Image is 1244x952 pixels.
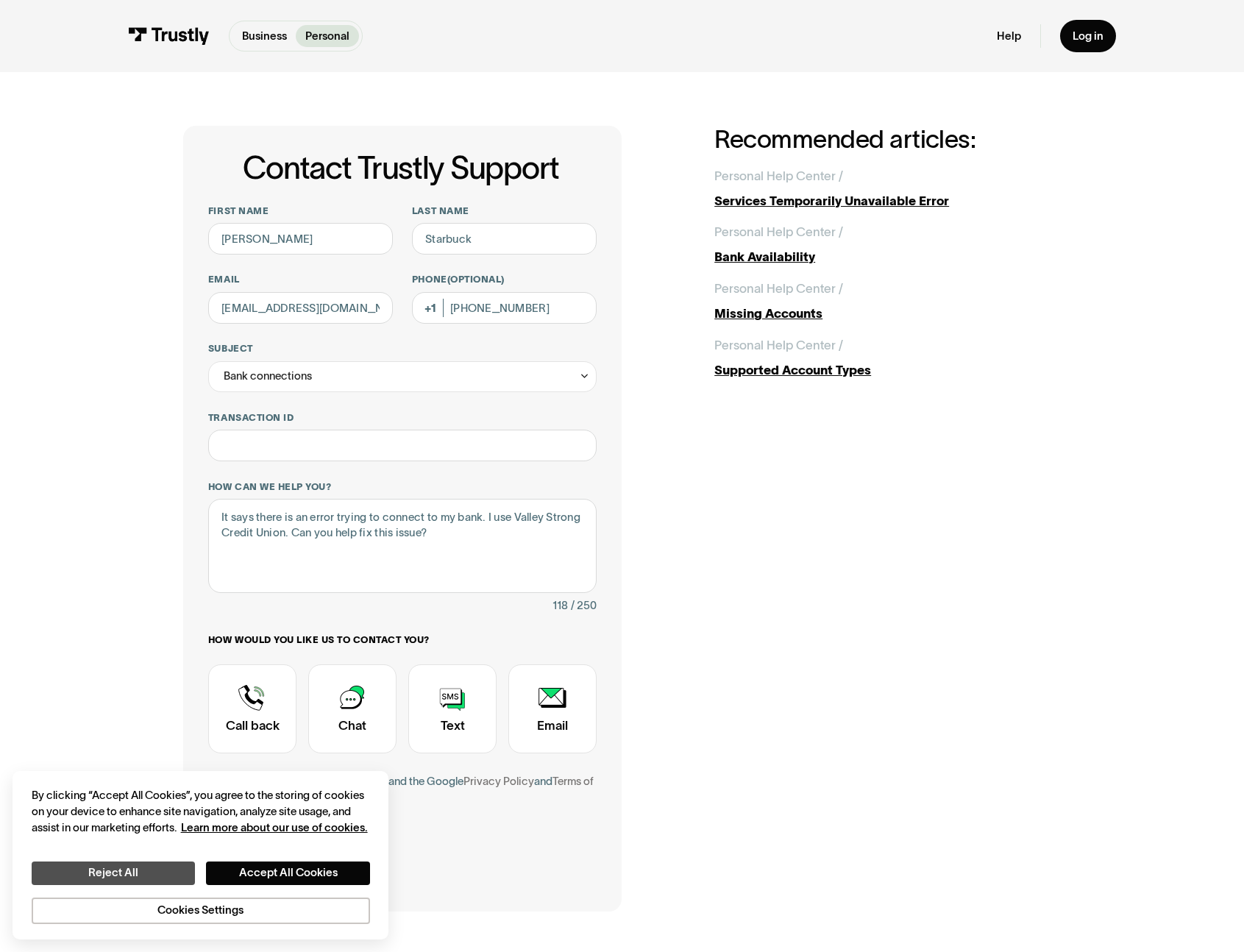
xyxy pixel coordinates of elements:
[714,279,1061,323] a: Personal Help Center /Missing Accounts
[463,775,534,787] a: Privacy Policy
[208,480,597,493] label: How can we help you?
[412,205,597,217] label: Last name
[32,898,370,924] button: Cookies Settings
[1060,20,1116,53] a: Log in
[242,28,287,44] p: Business
[412,273,597,285] label: Phone
[714,126,1061,154] h2: Recommended articles:
[447,274,505,285] span: (Optional)
[208,633,597,646] label: How would you like us to contact you?
[208,361,597,393] div: Bank connections
[714,166,1061,210] a: Personal Help Center /Services Temporarily Unavailable Error
[32,862,196,885] button: Reject All
[714,222,1061,266] a: Personal Help Center /Bank Availability
[552,596,568,615] div: 118
[714,222,843,241] div: Personal Help Center /
[714,360,1061,380] div: Supported Account Types
[206,862,370,885] button: Accept All Cookies
[32,787,370,836] div: By clicking “Accept All Cookies”, you agree to the storing of cookies on your device to enhance s...
[1073,29,1103,43] div: Log in
[714,335,1061,380] a: Personal Help Center /Supported Account Types
[714,191,1061,210] div: Services Temporarily Unavailable Error
[181,821,368,834] a: More information about your privacy, opens in a new tab
[128,27,210,44] img: Trustly Logo
[208,205,393,217] label: First name
[714,279,843,298] div: Personal Help Center /
[412,223,597,255] input: Howard
[714,247,1061,266] div: Bank Availability
[208,292,393,324] input: alex@mail.com
[714,166,843,185] div: Personal Help Center /
[412,292,597,324] input: (555) 555-5555
[208,273,393,285] label: Email
[208,342,597,355] label: Subject
[305,28,349,44] p: Personal
[997,29,1021,43] a: Help
[13,771,388,939] div: Cookie banner
[296,25,359,48] a: Personal
[208,411,597,424] label: Transaction ID
[208,223,393,255] input: Alex
[232,25,296,48] a: Business
[224,366,312,386] div: Bank connections
[571,596,597,615] div: / 250
[32,787,370,924] div: Privacy
[714,304,1061,323] div: Missing Accounts
[205,151,597,185] h1: Contact Trustly Support
[208,205,597,887] form: Contact Trustly Support
[208,772,597,809] div: This site is protected by reCAPTCHA and the Google and apply.
[714,335,843,355] div: Personal Help Center /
